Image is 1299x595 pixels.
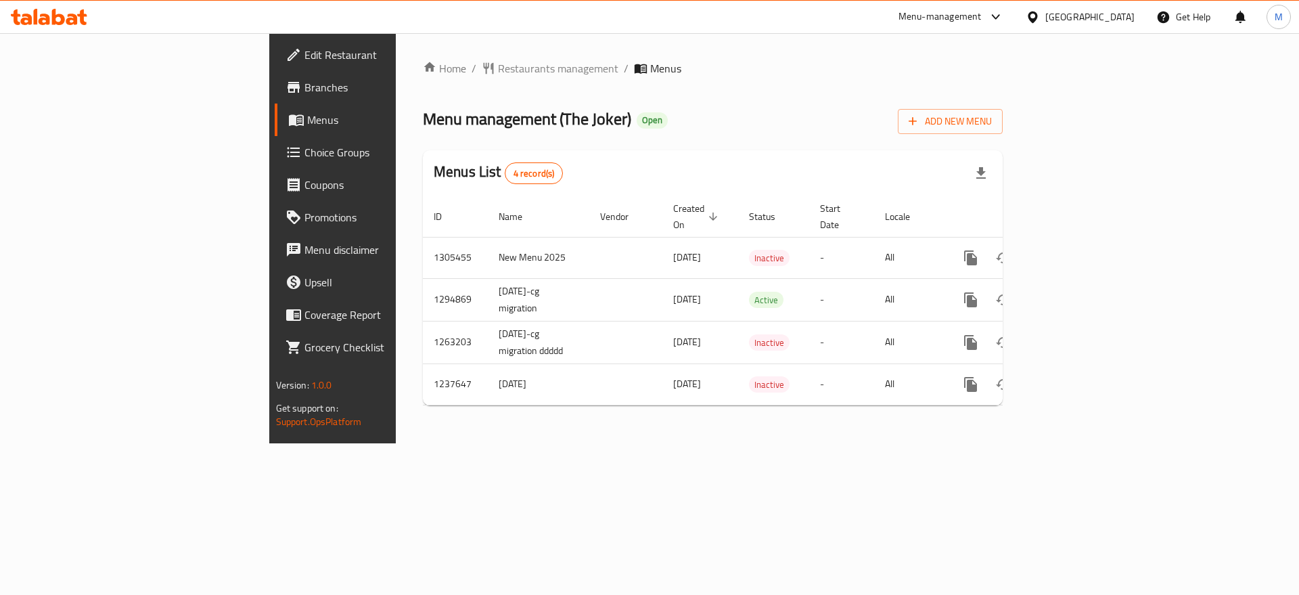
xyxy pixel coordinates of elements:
[304,339,476,355] span: Grocery Checklist
[955,326,987,359] button: more
[809,363,874,405] td: -
[987,284,1020,316] button: Change Status
[749,335,790,351] span: Inactive
[898,109,1003,134] button: Add New Menu
[637,114,668,126] span: Open
[498,60,618,76] span: Restaurants management
[965,157,997,190] div: Export file
[637,112,668,129] div: Open
[673,290,701,308] span: [DATE]
[955,284,987,316] button: more
[275,266,486,299] a: Upsell
[909,113,992,130] span: Add New Menu
[874,363,944,405] td: All
[304,307,476,323] span: Coverage Report
[944,196,1095,238] th: Actions
[311,376,332,394] span: 1.0.0
[275,104,486,136] a: Menus
[304,274,476,290] span: Upsell
[749,334,790,351] div: Inactive
[809,321,874,363] td: -
[673,333,701,351] span: [DATE]
[987,326,1020,359] button: Change Status
[304,242,476,258] span: Menu disclaimer
[304,209,476,225] span: Promotions
[482,60,618,76] a: Restaurants management
[275,234,486,266] a: Menu disclaimer
[987,242,1020,274] button: Change Status
[488,321,589,363] td: [DATE]-cg migration ddddd
[749,376,790,393] div: Inactive
[673,375,701,393] span: [DATE]
[874,278,944,321] td: All
[276,399,338,417] span: Get support on:
[1275,9,1283,24] span: M
[304,47,476,63] span: Edit Restaurant
[434,208,459,225] span: ID
[650,60,681,76] span: Menus
[434,162,563,184] h2: Menus List
[1045,9,1135,24] div: [GEOGRAPHIC_DATA]
[423,60,1003,76] nav: breadcrumb
[600,208,646,225] span: Vendor
[304,177,476,193] span: Coupons
[749,377,790,393] span: Inactive
[749,250,790,266] span: Inactive
[987,368,1020,401] button: Change Status
[276,376,309,394] span: Version:
[423,104,631,134] span: Menu management ( The Joker )
[275,331,486,363] a: Grocery Checklist
[499,208,540,225] span: Name
[955,242,987,274] button: more
[749,292,783,308] span: Active
[505,162,564,184] div: Total records count
[955,368,987,401] button: more
[275,201,486,234] a: Promotions
[307,112,476,128] span: Menus
[874,237,944,278] td: All
[275,39,486,71] a: Edit Restaurant
[275,299,486,331] a: Coverage Report
[885,208,928,225] span: Locale
[275,169,486,201] a: Coupons
[749,208,793,225] span: Status
[488,278,589,321] td: [DATE]-cg migration
[275,136,486,169] a: Choice Groups
[275,71,486,104] a: Branches
[304,144,476,160] span: Choice Groups
[304,79,476,95] span: Branches
[488,237,589,278] td: New Menu 2025
[820,200,858,233] span: Start Date
[624,60,629,76] li: /
[505,167,563,180] span: 4 record(s)
[673,248,701,266] span: [DATE]
[809,237,874,278] td: -
[898,9,982,25] div: Menu-management
[488,363,589,405] td: [DATE]
[874,321,944,363] td: All
[673,200,722,233] span: Created On
[276,413,362,431] a: Support.OpsPlatform
[423,196,1095,405] table: enhanced table
[809,278,874,321] td: -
